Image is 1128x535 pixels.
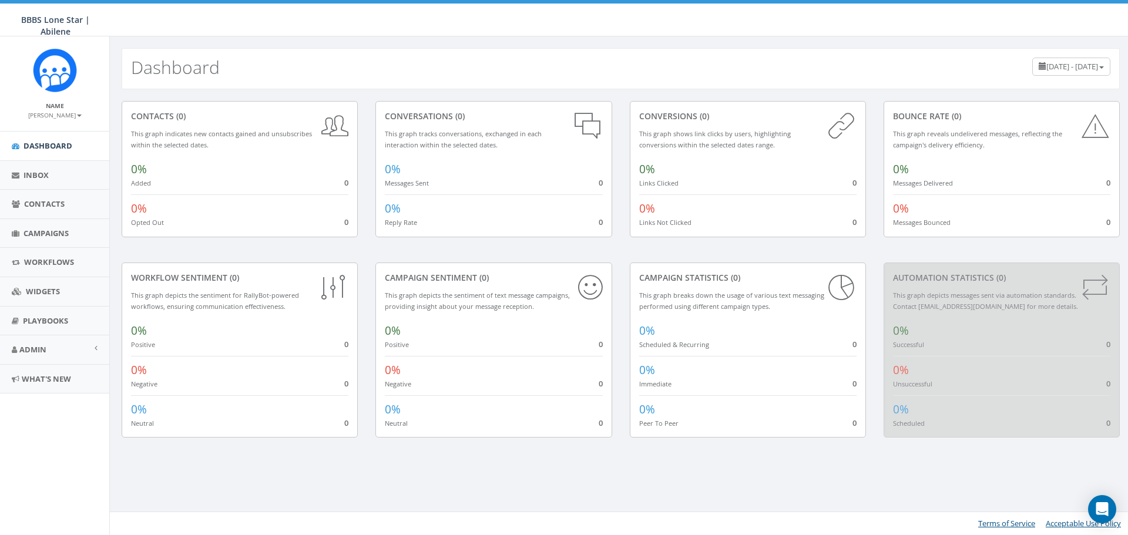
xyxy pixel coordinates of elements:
[131,323,147,338] span: 0%
[599,378,603,389] span: 0
[1046,61,1098,72] span: [DATE] - [DATE]
[893,272,1110,284] div: Automation Statistics
[22,374,71,384] span: What's New
[28,109,82,120] a: [PERSON_NAME]
[131,419,154,428] small: Neutral
[131,201,147,216] span: 0%
[639,201,655,216] span: 0%
[893,402,909,417] span: 0%
[23,170,49,180] span: Inbox
[131,291,299,311] small: This graph depicts the sentiment for RallyBot-powered workflows, ensuring communication effective...
[639,272,857,284] div: Campaign Statistics
[385,362,401,378] span: 0%
[385,201,401,216] span: 0%
[639,129,791,149] small: This graph shows link clicks by users, highlighting conversions within the selected dates range.
[385,218,417,227] small: Reply Rate
[385,161,401,177] span: 0%
[697,110,709,122] span: (0)
[639,161,655,177] span: 0%
[893,379,932,388] small: Unsuccessful
[852,418,857,428] span: 0
[131,161,147,177] span: 0%
[131,129,312,149] small: This graph indicates new contacts gained and unsubscribes within the selected dates.
[131,110,348,122] div: contacts
[1106,339,1110,349] span: 0
[852,217,857,227] span: 0
[131,218,164,227] small: Opted Out
[385,323,401,338] span: 0%
[131,340,155,349] small: Positive
[46,102,64,110] small: Name
[131,362,147,378] span: 0%
[385,379,411,388] small: Negative
[639,340,709,349] small: Scheduled & Recurring
[893,419,925,428] small: Scheduled
[28,111,82,119] small: [PERSON_NAME]
[599,217,603,227] span: 0
[21,14,90,37] span: BBBS Lone Star | Abilene
[893,218,951,227] small: Messages Bounced
[639,291,824,311] small: This graph breaks down the usage of various text messaging performed using different campaign types.
[639,323,655,338] span: 0%
[131,179,151,187] small: Added
[344,418,348,428] span: 0
[385,419,408,428] small: Neutral
[227,272,239,283] span: (0)
[639,362,655,378] span: 0%
[385,110,602,122] div: conversations
[852,177,857,188] span: 0
[131,272,348,284] div: Workflow Sentiment
[344,378,348,389] span: 0
[33,48,77,92] img: Rally_Corp_Icon_1.png
[23,228,69,238] span: Campaigns
[174,110,186,122] span: (0)
[477,272,489,283] span: (0)
[344,339,348,349] span: 0
[1088,495,1116,523] div: Open Intercom Messenger
[852,339,857,349] span: 0
[24,257,74,267] span: Workflows
[1106,418,1110,428] span: 0
[639,110,857,122] div: conversions
[1106,378,1110,389] span: 0
[26,286,60,297] span: Widgets
[893,179,953,187] small: Messages Delivered
[639,379,672,388] small: Immediate
[131,379,157,388] small: Negative
[893,323,909,338] span: 0%
[131,402,147,417] span: 0%
[639,179,679,187] small: Links Clicked
[893,129,1062,149] small: This graph reveals undelivered messages, reflecting the campaign's delivery efficiency.
[994,272,1006,283] span: (0)
[23,315,68,326] span: Playbooks
[893,110,1110,122] div: Bounce Rate
[344,217,348,227] span: 0
[639,419,679,428] small: Peer To Peer
[385,129,542,149] small: This graph tracks conversations, exchanged in each interaction within the selected dates.
[1106,217,1110,227] span: 0
[385,179,429,187] small: Messages Sent
[453,110,465,122] span: (0)
[385,402,401,417] span: 0%
[893,291,1078,311] small: This graph depicts messages sent via automation standards. Contact [EMAIL_ADDRESS][DOMAIN_NAME] f...
[24,198,65,209] span: Contacts
[893,201,909,216] span: 0%
[949,110,961,122] span: (0)
[893,161,909,177] span: 0%
[19,344,46,355] span: Admin
[599,339,603,349] span: 0
[893,340,924,349] small: Successful
[599,177,603,188] span: 0
[639,402,655,417] span: 0%
[1106,177,1110,188] span: 0
[893,362,909,378] span: 0%
[385,340,409,349] small: Positive
[385,272,602,284] div: Campaign Sentiment
[639,218,691,227] small: Links Not Clicked
[344,177,348,188] span: 0
[978,518,1035,529] a: Terms of Service
[23,140,72,151] span: Dashboard
[599,418,603,428] span: 0
[852,378,857,389] span: 0
[728,272,740,283] span: (0)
